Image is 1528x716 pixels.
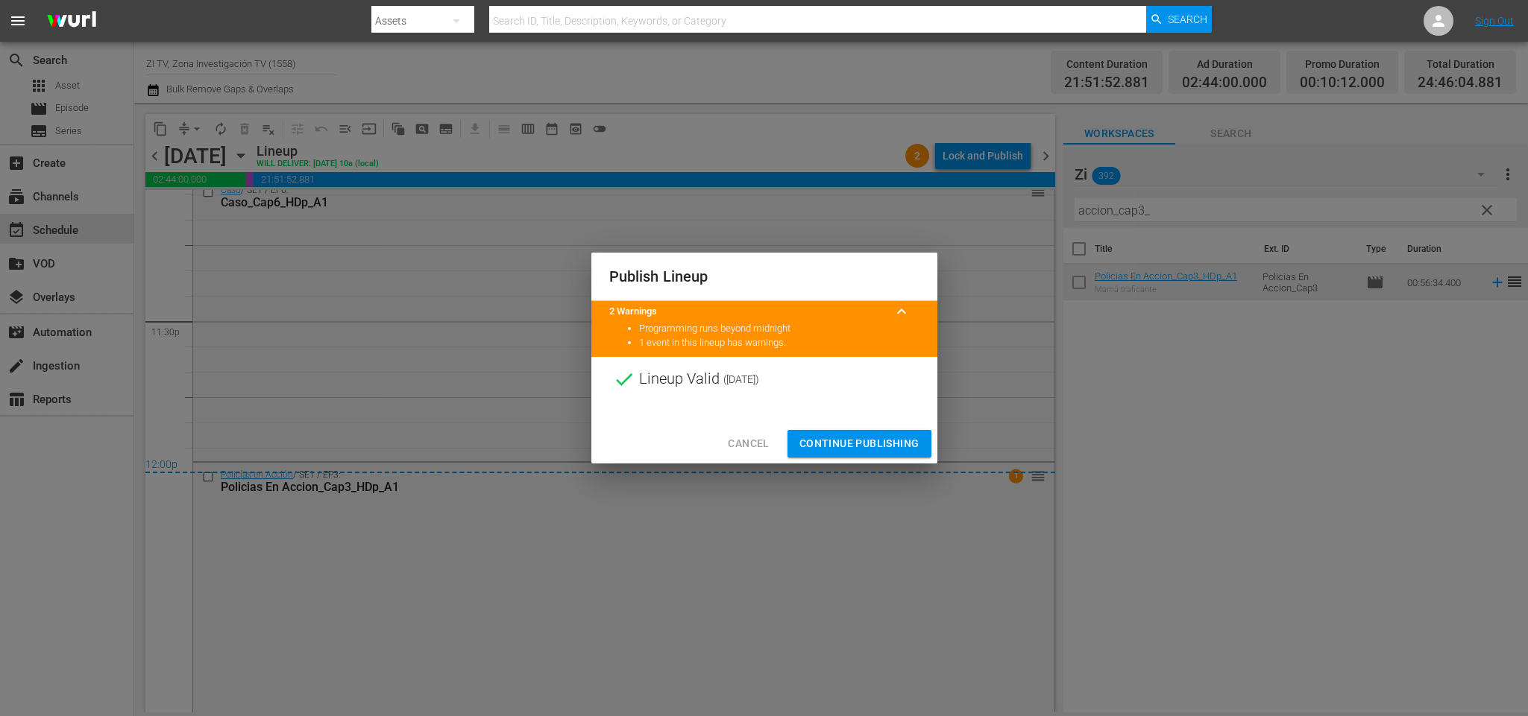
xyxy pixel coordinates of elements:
span: ( [DATE] ) [723,368,759,390]
img: ans4CAIJ8jUAAAAAAAAAAAAAAAAAAAAAAAAgQb4GAAAAAAAAAAAAAAAAAAAAAAAAJMjXAAAAAAAAAAAAAAAAAAAAAAAAgAT5G... [36,4,107,39]
span: Cancel [728,434,769,453]
span: Search [1168,6,1207,33]
span: Continue Publishing [799,434,919,453]
button: keyboard_arrow_up [884,294,919,329]
title: 2 Warnings [609,305,884,319]
a: Sign Out [1475,15,1514,27]
li: Programming runs beyond midnight [639,322,919,336]
li: 1 event in this lineup has warnings. [639,336,919,350]
span: menu [9,12,27,30]
div: Lineup Valid [591,357,937,402]
button: Continue Publishing [787,430,931,457]
h2: Publish Lineup [609,264,919,288]
button: Cancel [716,430,781,457]
span: keyboard_arrow_up [893,302,911,320]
